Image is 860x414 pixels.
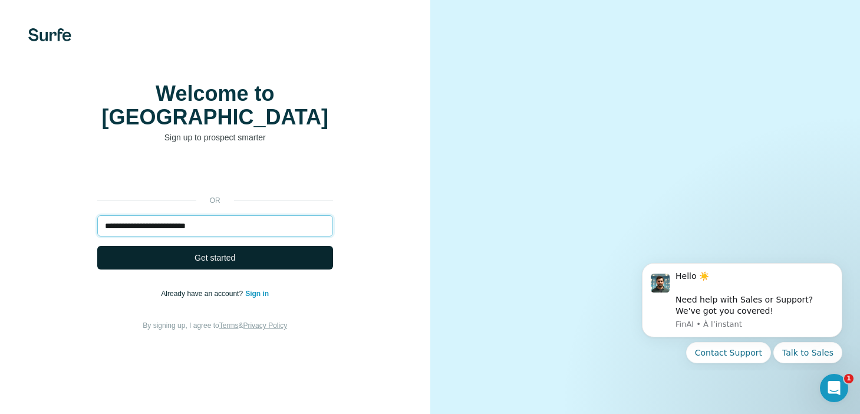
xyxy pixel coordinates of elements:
span: Get started [195,252,235,264]
p: Sign up to prospect smarter [97,132,333,143]
span: By signing up, I agree to & [143,321,287,330]
iframe: Intercom live chat [820,374,848,402]
p: or [196,195,234,206]
iframe: Intercom notifications message [624,252,860,370]
a: Terms [219,321,239,330]
button: Get started [97,246,333,270]
h1: Welcome to [GEOGRAPHIC_DATA] [97,82,333,129]
a: Sign in [245,290,269,298]
iframe: Bouton "Se connecter avec Google" [91,161,339,187]
span: Already have an account? [161,290,245,298]
span: 1 [844,374,854,383]
a: Privacy Policy [243,321,287,330]
img: Surfe's logo [28,28,71,41]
